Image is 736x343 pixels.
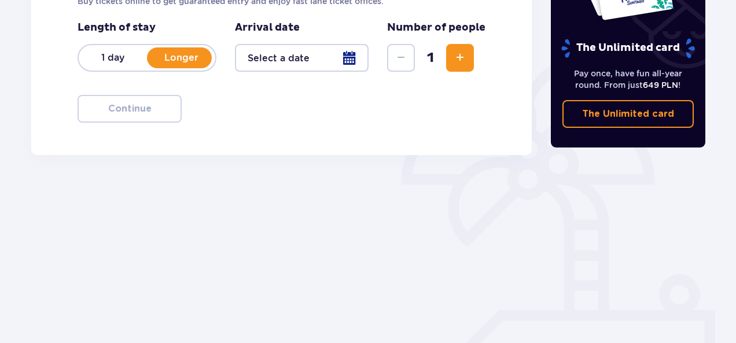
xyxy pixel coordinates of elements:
[446,44,474,72] button: Increase
[643,80,678,90] span: 649 PLN
[562,68,694,91] p: Pay once, have fun all-year round. From just !
[417,49,444,67] span: 1
[108,102,152,115] p: Continue
[387,21,485,35] p: Number of people
[560,38,696,58] p: The Unlimited card
[235,21,300,35] p: Arrival date
[79,51,147,64] p: 1 day
[582,108,674,120] p: The Unlimited card
[78,21,216,35] p: Length of stay
[78,95,182,123] button: Continue
[562,100,694,128] a: The Unlimited card
[387,44,415,72] button: Decrease
[147,51,215,64] p: Longer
